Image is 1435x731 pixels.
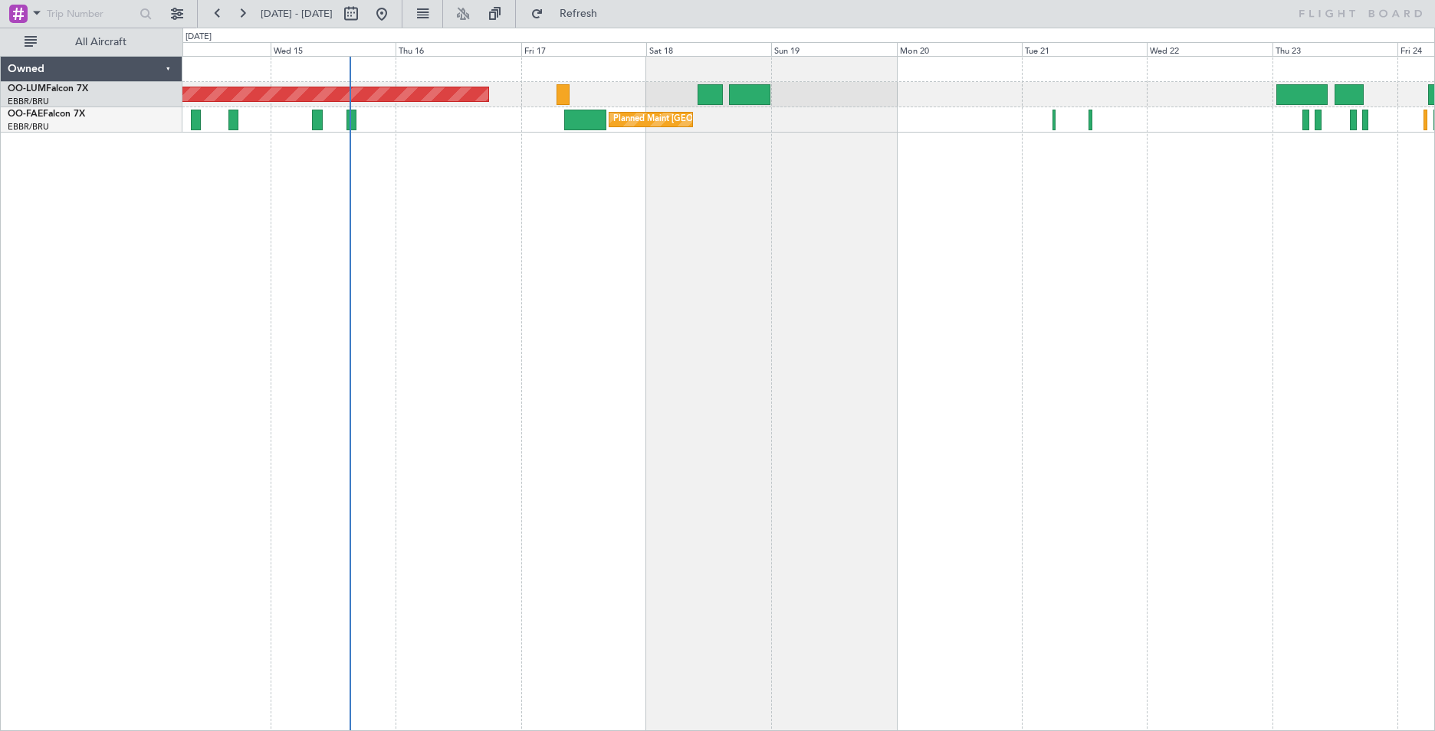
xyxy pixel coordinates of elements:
button: All Aircraft [17,30,166,54]
button: Refresh [524,2,616,26]
div: Mon 20 [897,42,1022,56]
span: [DATE] - [DATE] [261,7,333,21]
a: EBBR/BRU [8,96,49,107]
a: EBBR/BRU [8,121,49,133]
div: Sun 19 [771,42,896,56]
span: OO-LUM [8,84,46,93]
div: Thu 23 [1272,42,1397,56]
div: [DATE] [186,31,212,44]
div: Thu 16 [396,42,520,56]
div: Fri 17 [521,42,646,56]
a: OO-LUMFalcon 7X [8,84,88,93]
span: OO-FAE [8,110,43,119]
div: Tue 14 [145,42,270,56]
div: Sat 18 [646,42,771,56]
span: All Aircraft [40,37,162,48]
span: Refresh [547,8,611,19]
input: Trip Number [47,2,135,25]
div: Planned Maint [GEOGRAPHIC_DATA] ([GEOGRAPHIC_DATA] National) [613,108,891,131]
div: Wed 22 [1147,42,1272,56]
a: OO-FAEFalcon 7X [8,110,85,119]
div: Tue 21 [1022,42,1147,56]
div: Wed 15 [271,42,396,56]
